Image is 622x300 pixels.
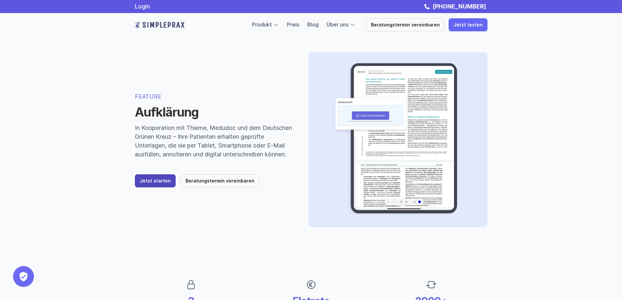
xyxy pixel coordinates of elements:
a: Über uns [327,21,348,28]
img: Beispielbild eienes Aufklärungsdokuments und einer digitalen Unterschrift [319,63,472,217]
a: [PHONE_NUMBER] [431,3,487,10]
p: Beratungstermin vereinbaren [371,22,440,28]
strong: [PHONE_NUMBER] [433,3,486,10]
a: Login [135,3,150,10]
a: Produkt [252,21,272,28]
a: Jetzt starten [135,174,176,187]
a: Preis [287,21,299,28]
a: Jetzt testen [449,18,487,31]
p: Jetzt starten [140,178,171,184]
p: FEATURE [135,92,293,101]
p: In Kooperation mit Thieme, Medudoc und dem Deutschen Grünen Kreuz – Ihre Patienten erhalten geprü... [135,123,293,159]
p: Jetzt testen [454,22,483,28]
a: Beratungstermin vereinbaren [366,18,445,31]
h1: Aufklärung [135,105,293,120]
a: Beratungstermin vereinbaren [181,174,259,187]
p: Beratungstermin vereinbaren [185,178,254,184]
a: Blog [307,21,319,28]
